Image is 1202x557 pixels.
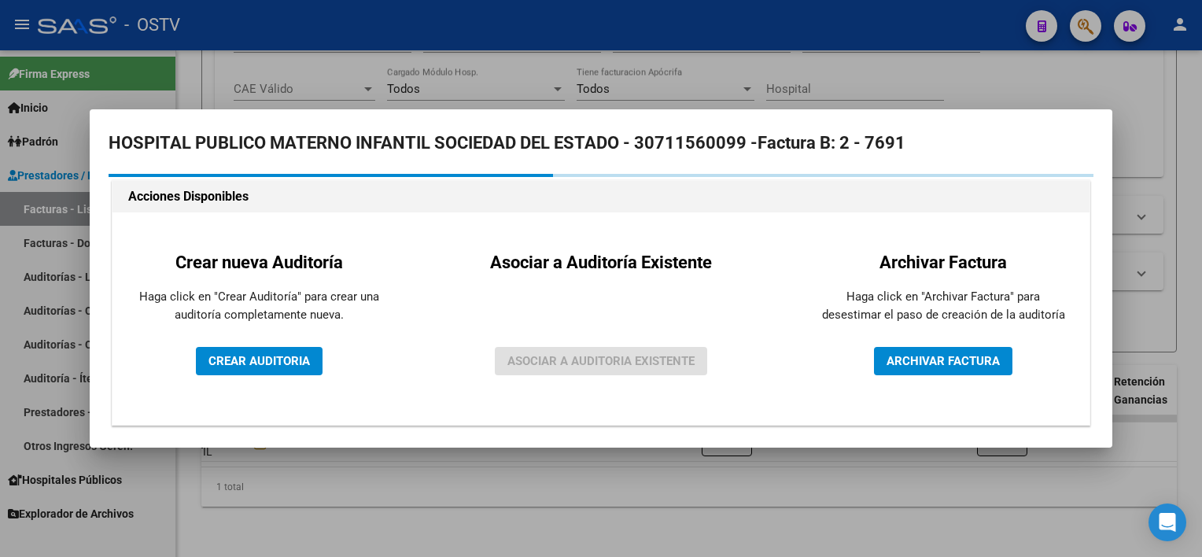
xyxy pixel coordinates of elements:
span: CREAR AUDITORIA [208,354,310,368]
button: ASOCIAR A AUDITORIA EXISTENTE [495,347,707,375]
button: ARCHIVAR FACTURA [874,347,1012,375]
span: ASOCIAR A AUDITORIA EXISTENTE [507,354,695,368]
p: Haga click en "Crear Auditoría" para crear una auditoría completamente nueva. [137,288,381,323]
strong: Factura B: 2 - 7691 [758,133,905,153]
h2: Crear nueva Auditoría [137,249,381,275]
div: Open Intercom Messenger [1149,504,1186,541]
span: ARCHIVAR FACTURA [887,354,1000,368]
button: CREAR AUDITORIA [196,347,323,375]
p: Haga click en "Archivar Factura" para desestimar el paso de creación de la auditoría [821,288,1065,323]
h1: Acciones Disponibles [128,187,1074,206]
h2: HOSPITAL PUBLICO MATERNO INFANTIL SOCIEDAD DEL ESTADO - 30711560099 - [109,128,1093,158]
h2: Archivar Factura [821,249,1065,275]
h2: Asociar a Auditoría Existente [490,249,712,275]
